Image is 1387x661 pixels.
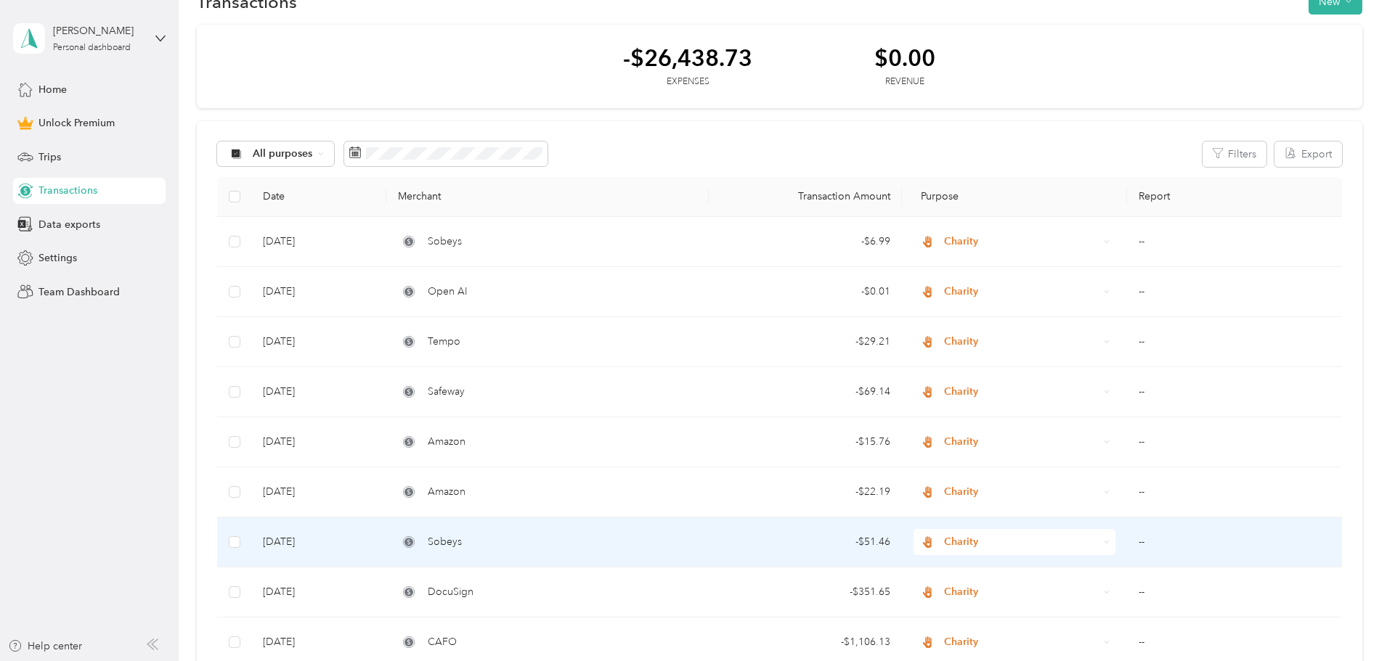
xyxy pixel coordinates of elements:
span: Sobeys [428,534,462,550]
span: All purposes [253,149,313,159]
div: Personal dashboard [53,44,131,52]
td: [DATE] [251,467,386,517]
div: - $51.46 [720,534,890,550]
span: Safeway [428,384,465,400]
th: Transaction Amount [709,177,902,217]
span: Purpose [914,190,959,202]
span: Unlock Premium [38,115,115,131]
div: - $22.19 [720,484,890,500]
td: -- [1127,267,1342,317]
span: Charity [944,234,1099,250]
span: Charity [944,484,1099,500]
span: DocuSign [428,584,473,600]
th: Date [251,177,386,217]
th: Report [1127,177,1342,217]
div: $0.00 [874,45,935,70]
td: -- [1127,467,1342,517]
span: Amazon [428,484,465,500]
th: Merchant [386,177,708,217]
td: [DATE] [251,417,386,467]
span: Amazon [428,434,465,450]
span: Charity [944,334,1099,350]
span: Trips [38,149,61,165]
span: Team Dashboard [38,284,120,300]
span: Charity [944,534,1099,550]
div: - $6.99 [720,234,890,250]
div: [PERSON_NAME] [53,23,144,38]
div: - $29.21 [720,334,890,350]
iframe: Everlance-gr Chat Button Frame [1306,580,1387,661]
span: Transactions [38,183,97,198]
td: -- [1127,367,1342,417]
span: Charity [944,634,1099,650]
div: - $1,106.13 [720,634,890,650]
div: Expenses [623,75,752,89]
span: Tempo [428,334,460,350]
span: Settings [38,250,77,266]
td: [DATE] [251,517,386,567]
span: Charity [944,284,1099,300]
button: Help center [8,639,82,654]
span: Charity [944,384,1099,400]
div: -$26,438.73 [623,45,752,70]
span: Home [38,82,67,97]
td: -- [1127,517,1342,567]
td: -- [1127,317,1342,367]
div: - $351.65 [720,584,890,600]
td: [DATE] [251,317,386,367]
div: Revenue [874,75,935,89]
button: Export [1274,141,1342,167]
td: [DATE] [251,567,386,617]
td: [DATE] [251,367,386,417]
span: Data exports [38,217,100,232]
button: Filters [1203,141,1266,167]
span: Sobeys [428,234,462,250]
td: -- [1127,417,1342,467]
span: Charity [944,584,1099,600]
span: Charity [944,434,1099,450]
span: CAFO [428,634,457,650]
td: [DATE] [251,217,386,267]
div: - $69.14 [720,384,890,400]
div: - $15.76 [720,434,890,450]
td: [DATE] [251,267,386,317]
td: -- [1127,217,1342,267]
span: Open AI [428,284,468,300]
div: - $0.01 [720,284,890,300]
td: -- [1127,567,1342,617]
